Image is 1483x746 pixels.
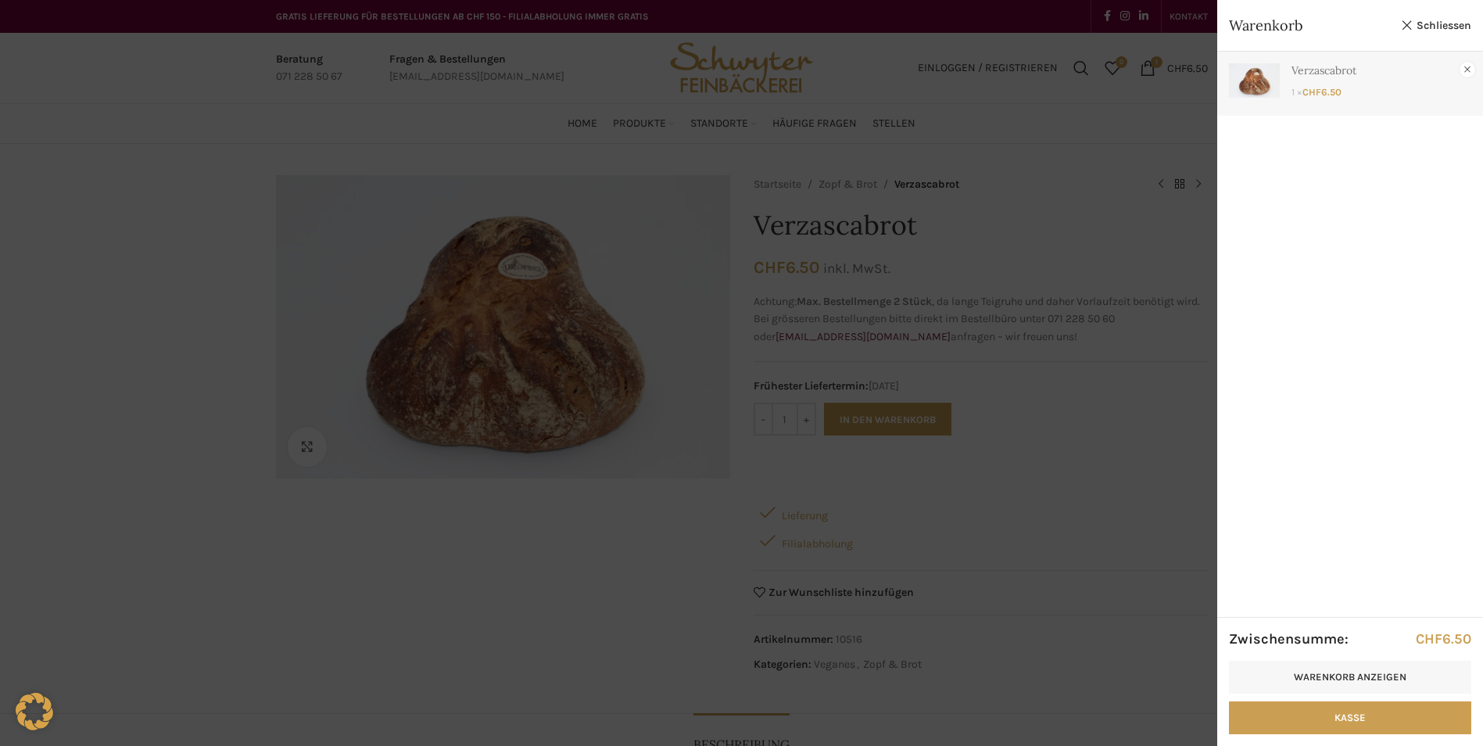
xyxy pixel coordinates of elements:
span: Warenkorb [1229,16,1393,35]
a: Verzascabrot aus Warenkorb entfernen [1460,62,1475,77]
a: Schliessen [1401,16,1471,35]
strong: Zwischensumme: [1229,629,1349,649]
a: Anzeigen [1217,52,1483,109]
bdi: 6.50 [1416,630,1471,647]
a: Kasse [1229,701,1471,734]
span: CHF [1416,630,1442,647]
a: Warenkorb anzeigen [1229,661,1471,694]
